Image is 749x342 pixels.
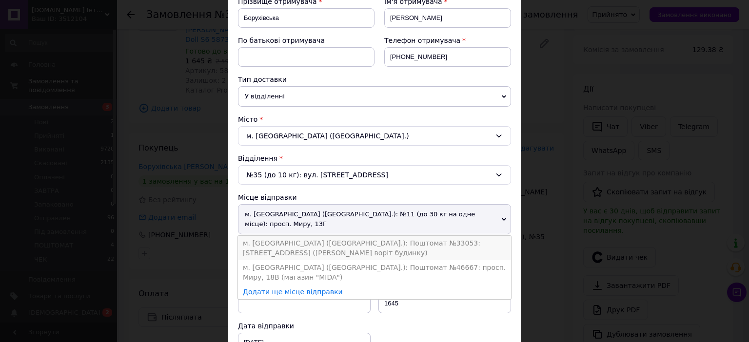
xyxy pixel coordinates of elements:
li: м. [GEOGRAPHIC_DATA] ([GEOGRAPHIC_DATA].): Поштомат №33053: [STREET_ADDRESS] ([PERSON_NAME] воріт... [238,236,511,260]
div: Відділення [238,153,511,163]
span: Тип доставки [238,76,287,83]
div: Дата відправки [238,321,371,331]
div: Місто [238,114,511,124]
div: м. [GEOGRAPHIC_DATA] ([GEOGRAPHIC_DATA].) [238,126,511,146]
span: Місце відправки [238,193,297,201]
span: По батькові отримувача [238,37,325,44]
li: м. [GEOGRAPHIC_DATA] ([GEOGRAPHIC_DATA].): Поштомат №46667: просп. Миру, 18В (магазин "MIDA") [238,260,511,285]
div: №35 (до 10 кг): вул. [STREET_ADDRESS] [238,165,511,185]
a: Додати ще місце відправки [243,288,343,296]
input: +380 [384,47,511,67]
span: Телефон отримувача [384,37,460,44]
span: м. [GEOGRAPHIC_DATA] ([GEOGRAPHIC_DATA].): №11 (до 30 кг на одне місце): просп. Миру, 13Г [238,204,511,234]
span: У відділенні [238,86,511,107]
